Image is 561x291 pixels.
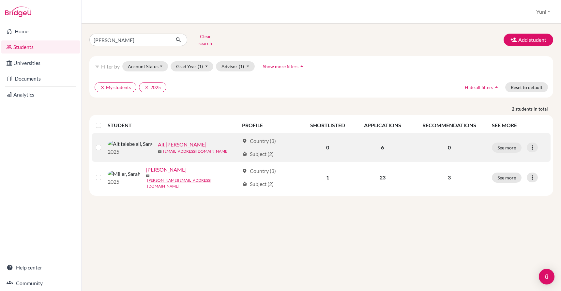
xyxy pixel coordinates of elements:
span: (1) [239,64,244,69]
div: Subject (2) [242,150,274,158]
i: clear [144,85,149,90]
th: SHORTLISTED [301,117,354,133]
a: Community [1,277,80,290]
span: mail [146,174,150,178]
div: Open Intercom Messenger [539,269,554,284]
a: [PERSON_NAME] [146,166,187,174]
div: Country (3) [242,167,276,175]
span: (1) [198,64,203,69]
a: Documents [1,72,80,85]
button: clearMy students [95,82,136,92]
button: See more [492,143,522,153]
span: local_library [242,181,247,187]
p: 2025 [108,148,153,156]
button: Account Status [122,61,168,71]
button: Reset to default [505,82,548,92]
th: STUDENT [108,117,238,133]
input: Find student by name... [89,34,170,46]
a: Analytics [1,88,80,101]
img: Miller, Sarah [108,170,141,178]
div: Subject (2) [242,180,274,188]
a: [EMAIL_ADDRESS][DOMAIN_NAME] [163,148,229,154]
span: mail [158,150,162,154]
button: Hide all filtersarrow_drop_up [459,82,505,92]
span: students in total [515,105,553,112]
th: PROFILE [238,117,301,133]
div: Country (3) [242,137,276,145]
p: 3 [415,174,484,181]
span: Filter by [101,63,120,69]
button: Clear search [187,31,223,48]
th: APPLICATIONS [354,117,411,133]
a: [PERSON_NAME][EMAIL_ADDRESS][DOMAIN_NAME] [147,177,239,189]
img: Bridge-U [5,7,31,17]
a: Students [1,40,80,54]
span: location_on [242,168,247,174]
button: See more [492,173,522,183]
i: arrow_drop_up [298,63,305,69]
strong: 2 [512,105,515,112]
span: location_on [242,138,247,144]
td: 6 [354,133,411,162]
button: Advisor(1) [216,61,255,71]
th: RECOMMENDATIONS [411,117,488,133]
p: 2025 [108,178,141,186]
button: Grad Year(1) [171,61,214,71]
span: Hide all filters [465,84,493,90]
span: Show more filters [263,64,298,69]
td: 0 [301,133,354,162]
a: Ait [PERSON_NAME] [158,141,206,148]
td: 1 [301,162,354,193]
button: Yuni [533,6,553,18]
span: local_library [242,151,247,157]
p: 0 [415,144,484,151]
button: Add student [504,34,553,46]
a: Help center [1,261,80,274]
button: clear2025 [139,82,166,92]
button: Show more filtersarrow_drop_up [257,61,311,71]
a: Home [1,25,80,38]
th: SEE MORE [488,117,551,133]
i: arrow_drop_up [493,84,500,90]
img: Ait talebe ali, Sara [108,140,153,148]
a: Universities [1,56,80,69]
td: 23 [354,162,411,193]
i: filter_list [95,64,100,69]
i: clear [100,85,105,90]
